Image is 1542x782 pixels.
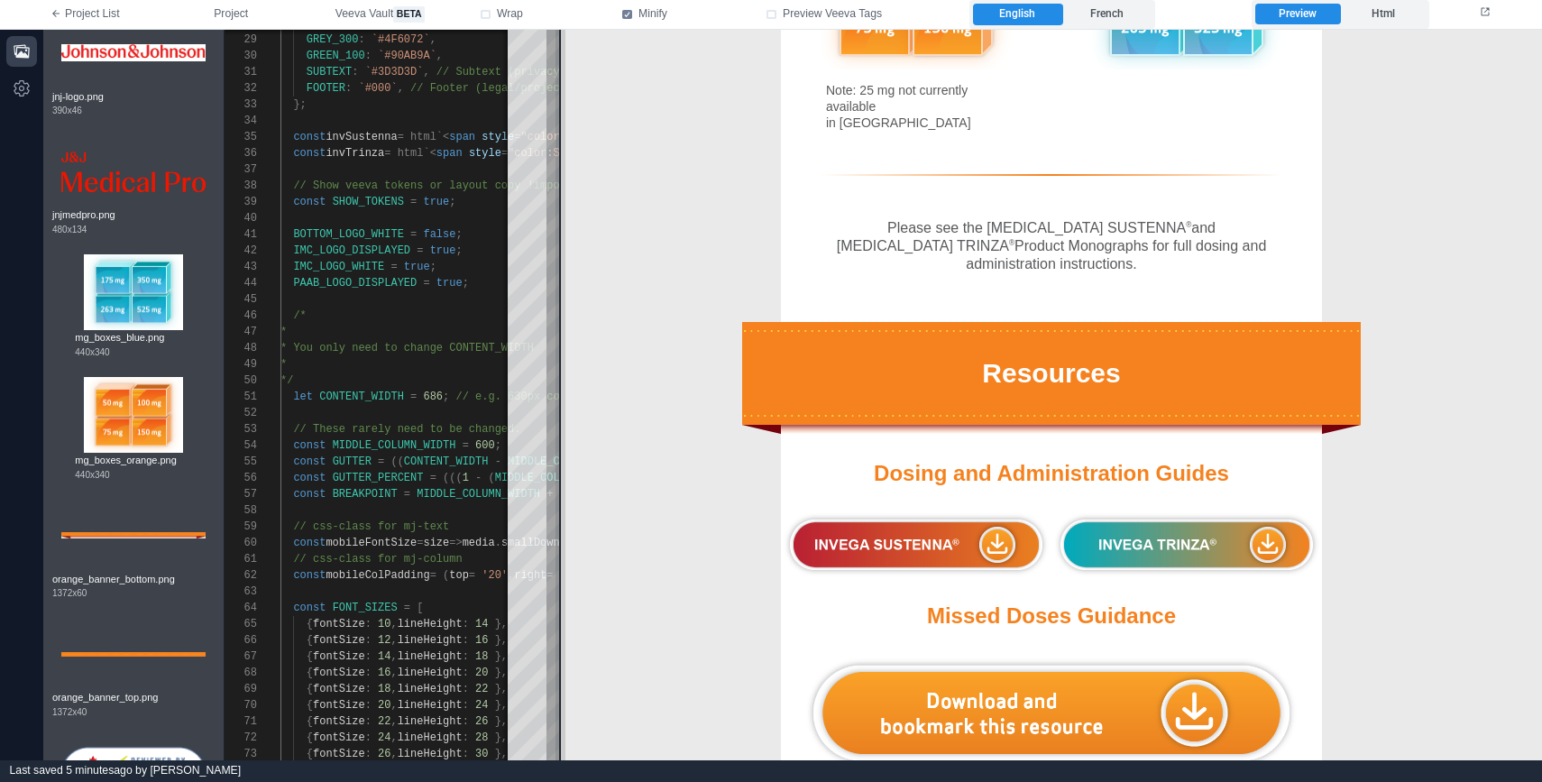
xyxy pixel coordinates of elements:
[293,228,403,241] span: BOTTOM_LOGO_WHITE
[313,699,365,712] span: fontSize
[443,472,463,484] span: (((
[495,537,501,549] span: .
[449,196,455,208] span: ;
[225,259,257,275] div: 43
[463,277,469,290] span: ;
[495,650,508,663] span: },
[469,147,501,160] span: style
[225,97,257,113] div: 33
[293,179,618,192] span: // Show veeva tokens or layout copy !important: th
[307,715,313,728] span: {
[410,228,417,241] span: =
[52,690,215,705] span: orange_banner_top.png
[365,715,372,728] span: :
[463,699,469,712] span: :
[293,131,326,143] span: const
[423,537,449,549] span: size
[307,650,313,663] span: {
[398,748,463,760] span: lineHeight
[449,569,469,582] span: top
[333,196,404,208] span: SHOW_TOKENS
[463,683,469,695] span: :
[307,699,313,712] span: {
[52,89,215,105] span: jnj-logo.png
[365,650,372,663] span: :
[293,569,326,582] span: const
[475,650,488,663] span: 18
[313,731,365,744] span: fontSize
[333,602,398,614] span: FONT_SIZES
[225,502,257,519] div: 58
[225,600,257,616] div: 64
[238,574,743,599] div: Missed Doses Guidance
[495,731,508,744] span: },
[423,66,429,78] span: ,
[495,667,508,679] span: },
[52,104,82,117] span: 390 x 46
[238,431,743,456] div: Dosing and Administration Guides
[225,373,257,389] div: 50
[225,519,257,535] div: 59
[214,6,248,23] span: Project
[225,713,257,730] div: 71
[390,667,397,679] span: ,
[475,472,482,484] span: -
[293,472,326,484] span: const
[225,340,257,356] div: 48
[365,634,372,647] span: :
[404,261,430,273] span: true
[463,618,469,630] span: :
[225,389,257,405] div: 51
[293,553,462,566] span: // css-class for mj-column
[225,746,257,762] div: 73
[436,66,696,78] span: // Subtext (privacy/unsub/references) bg
[463,472,469,484] span: 1
[501,147,508,160] span: =
[398,731,463,744] span: lineHeight
[225,697,257,713] div: 70
[319,391,404,403] span: CONTENT_WIDTH
[436,147,463,160] span: span
[75,468,109,482] span: 440 x 340
[225,470,257,486] div: 56
[333,439,456,452] span: MIDDLE_COLUMN_WIDTH
[404,455,489,468] span: CONTENT_WIDTH
[497,6,523,23] span: Wrap
[390,650,397,663] span: ,
[455,244,462,257] span: ;
[313,634,365,647] span: fontSize
[378,618,390,630] span: 10
[225,584,257,600] div: 63
[365,748,372,760] span: :
[390,634,397,647] span: ,
[455,391,774,403] span: // e.g. 630px content width and 600 middle column
[973,4,1062,25] label: English
[199,328,782,359] div: Resources
[225,275,257,291] div: 44
[307,667,313,679] span: {
[1255,4,1340,25] label: Preview
[75,330,191,345] span: mg_boxes_blue.png
[436,277,463,290] span: true
[307,82,345,95] span: FOOTER
[225,486,257,502] div: 57
[390,699,397,712] span: ,
[307,50,365,62] span: GREEN_100
[365,699,372,712] span: :
[293,520,449,533] span: // css-class for mj-text
[307,683,313,695] span: {
[293,602,326,614] span: const
[423,277,429,290] span: =
[475,667,488,679] span: 20
[365,618,372,630] span: :
[293,147,326,160] span: const
[365,66,424,78] span: `#3D3D3D`
[225,730,257,746] div: 72
[378,634,390,647] span: 12
[225,437,257,454] div: 54
[293,423,520,436] span: // These rarely need to be changed.
[225,567,257,584] div: 62
[495,748,508,760] span: },
[475,439,495,452] span: 600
